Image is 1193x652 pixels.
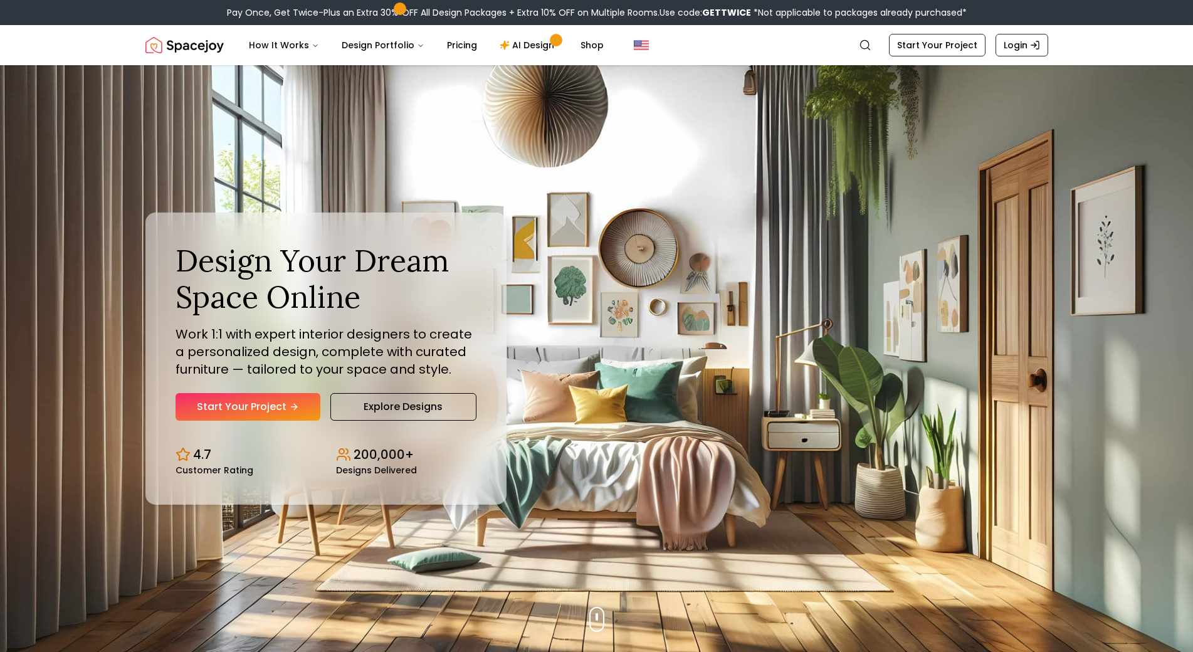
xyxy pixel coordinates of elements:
a: Start Your Project [889,34,985,56]
small: Customer Rating [176,466,253,475]
nav: Main [239,33,614,58]
img: United States [634,38,649,53]
span: Use code: [660,6,751,19]
a: Spacejoy [145,33,224,58]
a: Pricing [437,33,487,58]
img: Spacejoy Logo [145,33,224,58]
div: Pay Once, Get Twice-Plus an Extra 30% OFF All Design Packages + Extra 10% OFF on Multiple Rooms. [227,6,967,19]
small: Designs Delivered [336,466,417,475]
nav: Global [145,25,1048,65]
p: 4.7 [193,446,211,463]
a: Shop [570,33,614,58]
a: AI Design [490,33,568,58]
div: Design stats [176,436,476,475]
span: *Not applicable to packages already purchased* [751,6,967,19]
a: Login [996,34,1048,56]
p: 200,000+ [354,446,414,463]
button: Design Portfolio [332,33,434,58]
a: Explore Designs [330,393,476,421]
a: Start Your Project [176,393,320,421]
h1: Design Your Dream Space Online [176,243,476,315]
button: How It Works [239,33,329,58]
p: Work 1:1 with expert interior designers to create a personalized design, complete with curated fu... [176,325,476,378]
b: GETTWICE [702,6,751,19]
